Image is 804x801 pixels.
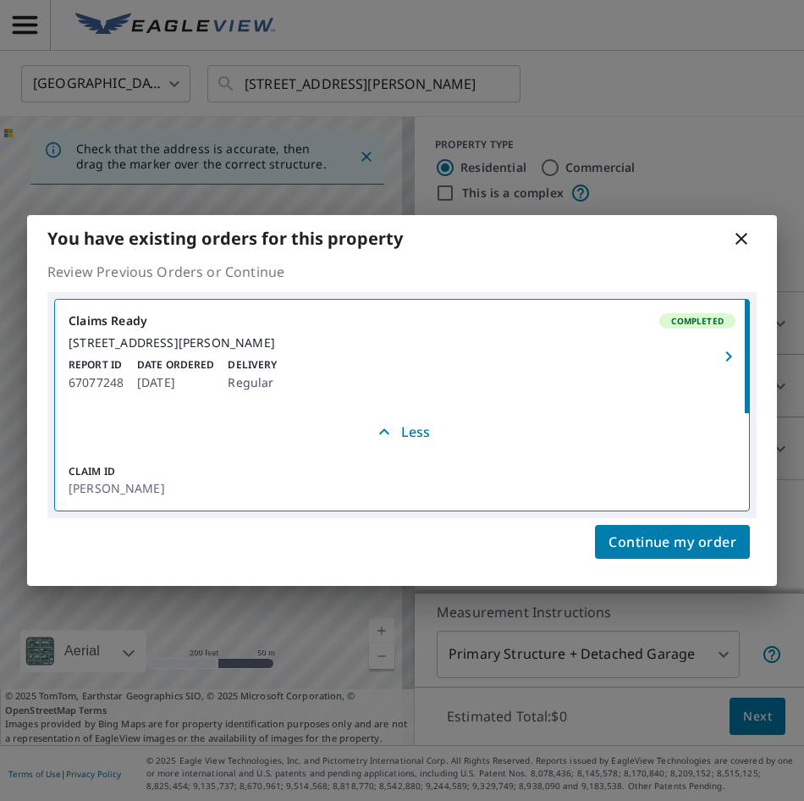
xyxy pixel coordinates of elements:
p: Claim ID [69,464,170,479]
div: [STREET_ADDRESS][PERSON_NAME] [69,335,735,351]
p: [PERSON_NAME] [69,479,170,497]
div: Claims Ready [69,313,735,329]
a: Claims ReadyCompleted[STREET_ADDRESS][PERSON_NAME]Report ID67077248Date Ordered[DATE]DeliveryRegular [55,300,749,413]
span: Continue my order [609,530,736,554]
button: Less [55,413,749,450]
button: Continue my order [595,525,750,559]
p: Delivery [228,357,277,373]
p: Regular [228,373,277,393]
p: Date Ordered [137,357,214,373]
p: Less [374,422,431,442]
p: 67077248 [69,373,124,393]
p: Report ID [69,357,124,373]
span: Completed [661,315,734,327]
p: Review Previous Orders or Continue [47,262,757,282]
b: You have existing orders for this property [47,227,403,250]
p: [DATE] [137,373,214,393]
